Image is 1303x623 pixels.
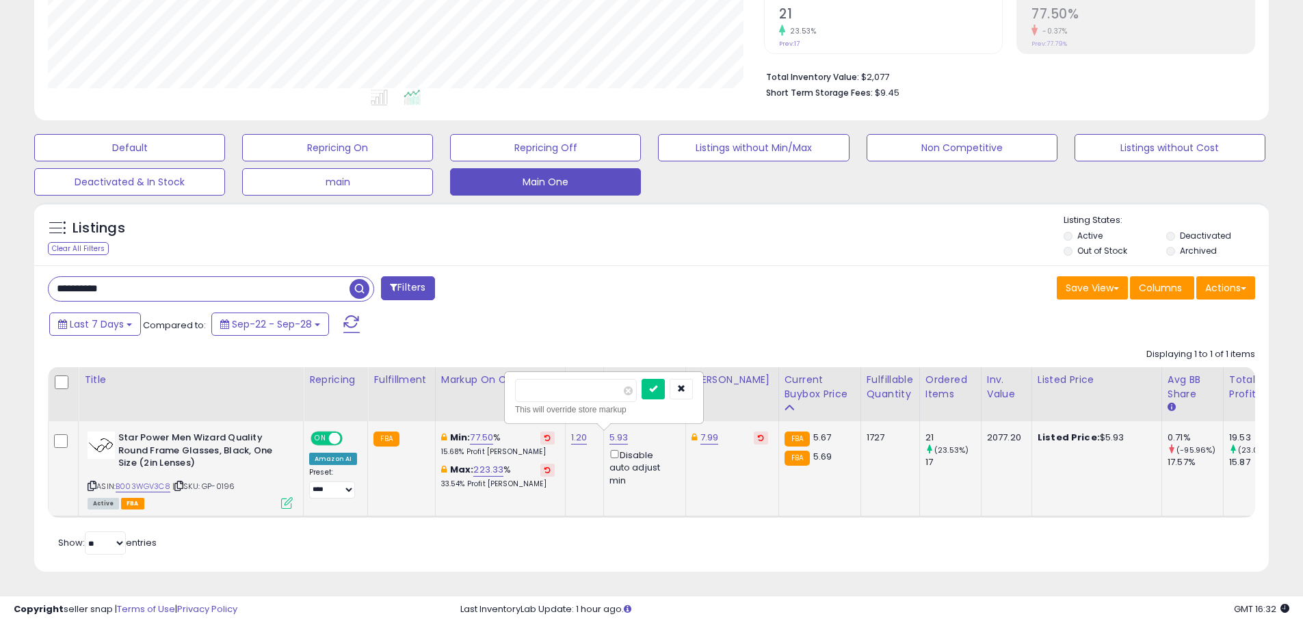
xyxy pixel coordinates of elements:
small: (23.53%) [934,445,969,455]
strong: Copyright [14,602,64,615]
button: Sep-22 - Sep-28 [211,313,329,336]
div: % [441,432,555,457]
button: Save View [1057,276,1128,300]
a: 5.93 [609,431,629,445]
div: 1727 [867,432,909,444]
li: $2,077 [766,68,1245,84]
small: Avg BB Share. [1168,401,1176,414]
div: 0.71% [1168,432,1223,444]
b: Listed Price: [1038,431,1100,444]
b: Star Power Men Wizard Quality Round Frame Glasses, Black, One Size (2in Lenses) [118,432,285,473]
small: FBA [785,451,810,466]
div: 19.53 [1229,432,1285,444]
div: Preset: [309,468,357,499]
span: 5.69 [813,450,832,463]
small: -0.37% [1038,26,1067,36]
small: FBA [785,432,810,447]
div: Fulfillable Quantity [867,373,914,401]
a: B003WGV3C8 [116,481,170,492]
div: Clear All Filters [48,242,109,255]
small: (23.06%) [1238,445,1274,455]
button: Non Competitive [867,134,1057,161]
div: Displaying 1 to 1 of 1 items [1146,348,1255,361]
p: 33.54% Profit [PERSON_NAME] [441,479,555,489]
span: Show: entries [58,536,157,549]
b: Short Term Storage Fees: [766,87,873,98]
a: 223.33 [473,463,503,477]
div: Listed Price [1038,373,1156,387]
a: Privacy Policy [177,602,237,615]
a: 77.50 [470,431,493,445]
th: The percentage added to the cost of goods (COGS) that forms the calculator for Min & Max prices. [435,367,565,421]
span: Sep-22 - Sep-28 [232,317,312,331]
div: ASIN: [88,432,293,507]
span: 5.67 [813,431,832,444]
h2: 21 [779,6,1002,25]
span: Last 7 Days [70,317,124,331]
label: Active [1077,230,1103,241]
span: ON [312,433,329,445]
h5: Listings [73,219,125,238]
div: 2077.20 [987,432,1021,444]
span: Compared to: [143,319,206,332]
div: [PERSON_NAME] [692,373,773,387]
span: FBA [121,498,144,509]
label: Archived [1180,245,1217,256]
span: $9.45 [875,86,899,99]
span: All listings currently available for purchase on Amazon [88,498,119,509]
div: Markup on Cost [441,373,560,387]
a: Terms of Use [117,602,175,615]
small: 23.53% [785,26,816,36]
div: Inv. value [987,373,1026,401]
small: Prev: 77.79% [1031,40,1067,48]
span: OFF [341,433,363,445]
div: Avg BB Share [1168,373,1218,401]
div: Repricing [309,373,362,387]
p: 15.68% Profit [PERSON_NAME] [441,447,555,457]
small: Prev: 17 [779,40,800,48]
button: Last 7 Days [49,313,141,336]
button: Filters [381,276,434,300]
button: Default [34,134,225,161]
div: 21 [925,432,981,444]
b: Total Inventory Value: [766,71,859,83]
img: 31+Q9rCuROL._SL40_.jpg [88,432,115,459]
button: Main One [450,168,641,196]
div: 17 [925,456,981,468]
div: 17.57% [1168,456,1223,468]
div: seller snap | | [14,603,237,616]
button: Listings without Min/Max [658,134,849,161]
h2: 77.50% [1031,6,1254,25]
span: | SKU: GP-0196 [172,481,235,492]
button: main [242,168,433,196]
div: 15.87 [1229,456,1285,468]
div: Current Buybox Price [785,373,855,401]
small: FBA [373,432,399,447]
button: Listings without Cost [1075,134,1265,161]
button: Columns [1130,276,1194,300]
p: Listing States: [1064,214,1269,227]
div: Last InventoryLab Update: 1 hour ago. [460,603,1289,616]
label: Out of Stock [1077,245,1127,256]
b: Min: [450,431,471,444]
span: Columns [1139,281,1182,295]
div: Ordered Items [925,373,975,401]
a: 7.99 [700,431,719,445]
span: 2025-10-6 16:32 GMT [1234,602,1289,615]
div: % [441,464,555,489]
div: Disable auto adjust min [609,447,675,487]
div: This will override store markup [515,403,693,416]
button: Actions [1196,276,1255,300]
a: 1.20 [571,431,588,445]
div: Total Profit [1229,373,1279,401]
b: Max: [450,463,474,476]
button: Repricing On [242,134,433,161]
div: Amazon AI [309,453,357,465]
div: Fulfillment [373,373,429,387]
div: Title [84,373,298,387]
button: Repricing Off [450,134,641,161]
small: (-95.96%) [1176,445,1215,455]
button: Deactivated & In Stock [34,168,225,196]
div: $5.93 [1038,432,1151,444]
label: Deactivated [1180,230,1231,241]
